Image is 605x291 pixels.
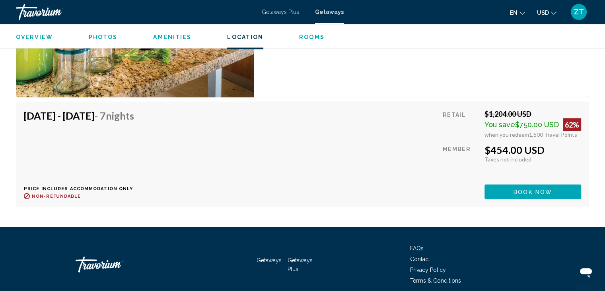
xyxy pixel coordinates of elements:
button: Overview [16,33,53,41]
span: Nights [106,109,134,121]
a: Getaways Plus [288,257,313,272]
div: Member [443,144,479,178]
h4: [DATE] - [DATE] [24,109,134,121]
button: Book now [484,184,581,199]
div: $1,204.00 USD [484,109,581,118]
button: Amenities [153,33,191,41]
span: $750.00 USD [515,120,559,128]
span: en [510,10,517,16]
span: Rooms [299,34,325,40]
span: USD [537,10,549,16]
a: FAQs [410,245,424,251]
div: 62% [563,118,581,131]
span: - 7 [95,109,134,121]
a: Getaways [315,9,344,15]
a: Contact [410,256,430,262]
button: Photos [89,33,118,41]
button: Change currency [537,7,556,18]
span: Overview [16,34,53,40]
span: You save [484,120,515,128]
span: when you redeem [484,131,529,138]
span: Amenities [153,34,191,40]
button: User Menu [568,4,589,20]
a: Terms & Conditions [410,277,461,283]
div: $454.00 USD [484,144,581,155]
a: Privacy Policy [410,266,446,273]
span: Photos [89,34,118,40]
span: ZT [574,8,584,16]
a: Travorium [16,4,254,20]
button: Rooms [299,33,325,41]
div: Retail [443,109,479,138]
a: Getaways Plus [262,9,299,15]
span: Location [227,34,263,40]
iframe: Кнопка запуска окна обмена сообщениями [573,259,599,285]
a: Travorium [76,252,155,276]
span: Book now [514,189,552,195]
span: 1,500 Travel Points [529,131,577,138]
a: Getaways [257,257,282,263]
button: Change language [510,7,525,18]
span: Taxes not included [484,155,531,162]
button: Location [227,33,263,41]
p: Price includes accommodation only [24,186,140,191]
span: Non-refundable [32,193,81,199]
